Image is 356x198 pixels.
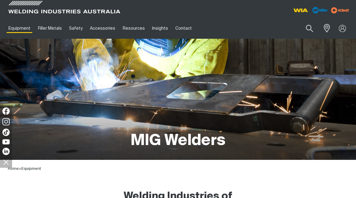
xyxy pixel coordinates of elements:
[21,167,41,171] a: Equipment
[2,118,10,125] img: Instagram
[8,167,19,171] a: Home
[5,18,265,39] nav: Main
[2,139,10,144] img: YouTube
[2,107,10,115] img: Facebook
[5,18,34,39] a: Equipment
[119,18,148,39] a: Resources
[131,131,225,151] h1: MIG Welders
[1,157,11,167] img: hide socials
[299,21,320,35] button: Search products
[19,167,21,171] span: >
[65,18,86,39] a: Safety
[2,148,10,155] img: LinkedIn
[34,18,65,39] a: Filler Metals
[172,18,195,39] a: Contact
[2,129,10,136] img: TikTok
[329,6,351,15] img: miller
[148,18,172,39] a: Insights
[292,21,320,35] input: Product name or item number...
[86,18,119,39] a: Accessories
